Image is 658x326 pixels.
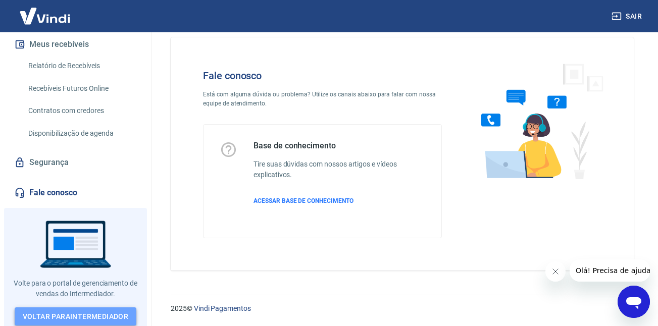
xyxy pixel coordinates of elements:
[254,141,425,151] h5: Base de conhecimento
[12,182,139,204] a: Fale conosco
[254,197,353,204] span: ACESSAR BASE DE CONHECIMENTO
[12,33,139,56] button: Meus recebíveis
[461,53,615,188] img: Fale conosco
[24,56,139,76] a: Relatório de Recebíveis
[203,70,442,82] h4: Fale conosco
[254,159,425,180] h6: Tire suas dúvidas com nossos artigos e vídeos explicativos.
[24,100,139,121] a: Contratos com credores
[24,123,139,144] a: Disponibilização de agenda
[194,304,251,312] a: Vindi Pagamentos
[610,7,646,26] button: Sair
[618,286,650,318] iframe: Botão para abrir a janela de mensagens
[6,7,85,15] span: Olá! Precisa de ajuda?
[15,307,137,326] a: Voltar paraIntermediador
[570,259,650,282] iframe: Mensagem da empresa
[545,261,566,282] iframe: Fechar mensagem
[203,90,442,108] p: Está com alguma dúvida ou problema? Utilize os canais abaixo para falar com nossa equipe de atend...
[12,1,78,31] img: Vindi
[254,196,425,205] a: ACESSAR BASE DE CONHECIMENTO
[12,151,139,174] a: Segurança
[24,78,139,99] a: Recebíveis Futuros Online
[171,303,634,314] p: 2025 ©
